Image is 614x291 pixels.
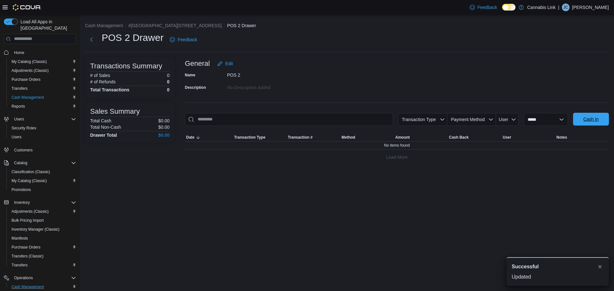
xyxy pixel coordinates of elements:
span: Users [12,134,21,140]
button: Edit [215,57,235,70]
span: My Catalog (Classic) [9,177,76,185]
div: No Description added [227,82,313,90]
p: 0 [167,73,169,78]
button: Transaction Type [233,134,287,141]
span: JC [563,4,568,11]
span: Transaction # [288,135,312,140]
span: Users [14,117,24,122]
a: Adjustments (Classic) [9,208,51,215]
span: Reports [9,103,76,110]
div: Jenna Coles [562,4,570,11]
span: Amount [395,135,410,140]
h6: # of Refunds [90,79,115,84]
span: Transfers [9,261,76,269]
span: Purchase Orders [9,243,76,251]
button: Adjustments (Classic) [6,66,79,75]
nav: An example of EuiBreadcrumbs [85,22,609,30]
a: Transfers [9,85,30,92]
span: My Catalog (Classic) [12,178,47,183]
button: Transfers [6,84,79,93]
span: Cash Management [9,283,76,291]
button: Bulk Pricing Import [6,216,79,225]
a: Manifests [9,234,30,242]
span: Load More [386,154,408,160]
button: Dismiss toast [596,263,604,271]
span: Feedback [177,36,197,43]
a: Bulk Pricing Import [9,217,46,224]
a: Purchase Orders [9,76,43,83]
span: Cash Back [449,135,468,140]
span: Transfers (Classic) [9,252,76,260]
button: Inventory Manager (Classic) [6,225,79,234]
h4: Drawer Total [90,133,117,138]
button: Notes [555,134,609,141]
button: Load More [185,151,609,164]
span: Manifests [9,234,76,242]
button: Home [1,48,79,57]
img: Cova [13,4,41,11]
span: Successful [512,263,539,271]
span: Reports [12,104,25,109]
h4: 0 [167,87,169,92]
button: Purchase Orders [6,243,79,252]
p: Cannabis Link [527,4,555,11]
a: My Catalog (Classic) [9,177,50,185]
button: Adjustments (Classic) [6,207,79,216]
button: Inventory [1,198,79,207]
button: Cash Management [85,23,123,28]
button: Manifests [6,234,79,243]
span: Bulk Pricing Import [12,218,44,223]
button: Transfers [6,261,79,270]
span: Load All Apps in [GEOGRAPHIC_DATA] [18,19,76,31]
a: Promotions [9,186,34,194]
span: Catalog [12,159,76,167]
p: $0.00 [158,118,169,123]
h4: $0.00 [158,133,169,138]
span: Classification (Classic) [12,169,50,174]
button: Classification (Classic) [6,167,79,176]
div: Notification [512,263,604,271]
span: Cash Management [12,284,44,289]
span: Inventory [12,199,76,206]
button: Date [185,134,233,141]
span: Transfers [12,86,28,91]
button: Method [340,134,394,141]
span: Cash Management [12,95,44,100]
button: Operations [1,273,79,282]
a: Customers [12,146,35,154]
button: Transaction Type [398,113,447,126]
button: Cash In [573,113,609,126]
a: Users [9,133,24,141]
h6: # of Sales [90,73,110,78]
span: Promotions [12,187,31,192]
span: Edit [225,60,233,67]
span: Cash Management [9,94,76,101]
span: Promotions [9,186,76,194]
span: Purchase Orders [12,77,41,82]
h6: Total Non-Cash [90,125,121,130]
a: Purchase Orders [9,243,43,251]
a: Adjustments (Classic) [9,67,51,74]
span: Purchase Orders [12,245,41,250]
button: Users [12,115,27,123]
a: Transfers (Classic) [9,252,46,260]
div: Updated [512,273,604,281]
span: Adjustments (Classic) [12,209,49,214]
span: Method [342,135,355,140]
span: Customers [14,148,33,153]
h1: POS 2 Drawer [102,31,163,44]
button: Next [85,33,98,46]
span: User [499,117,508,122]
div: POS 2 [227,70,313,78]
button: Operations [12,274,35,282]
button: Reports [6,102,79,111]
span: Inventory Manager (Classic) [9,226,76,233]
button: Users [6,133,79,142]
span: Users [12,115,76,123]
span: Adjustments (Classic) [9,208,76,215]
span: Adjustments (Classic) [9,67,76,74]
a: My Catalog (Classic) [9,58,50,65]
span: Bulk Pricing Import [9,217,76,224]
p: | [558,4,559,11]
button: Catalog [12,159,30,167]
